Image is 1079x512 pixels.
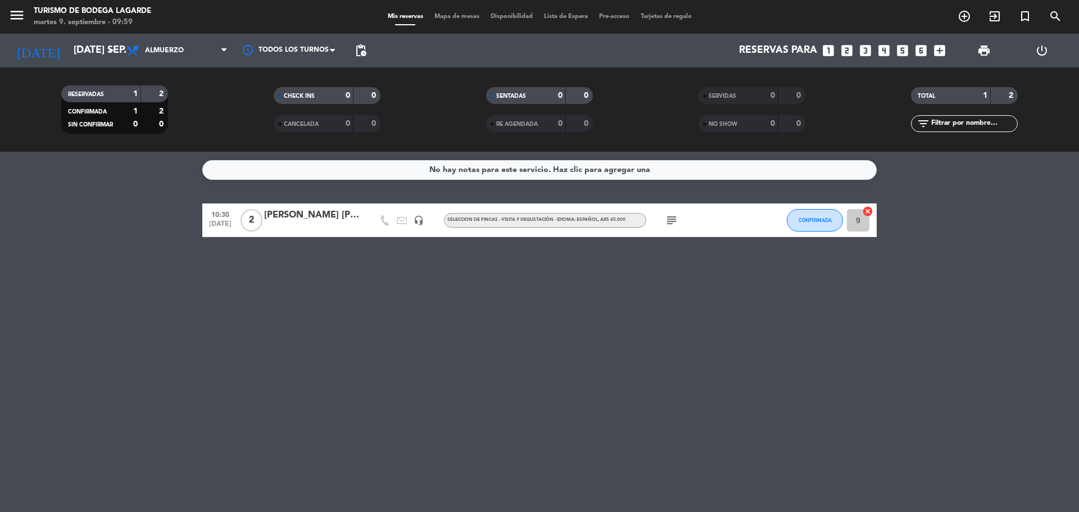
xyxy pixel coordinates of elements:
[133,120,138,128] strong: 0
[159,120,166,128] strong: 0
[895,43,910,58] i: looks_5
[34,6,151,17] div: Turismo de Bodega Lagarde
[68,92,104,97] span: RESERVADAS
[241,209,262,232] span: 2
[8,7,25,24] i: menu
[709,121,737,127] span: NO SHOW
[284,93,315,99] span: CHECK INS
[414,215,424,225] i: headset_mic
[284,121,319,127] span: CANCELADA
[787,209,843,232] button: CONFIRMADA
[447,218,625,222] span: SELECCION DE FINCAS - Visita y degustación - Idioma: Español
[1035,44,1049,57] i: power_settings_new
[635,13,697,20] span: Tarjetas de regalo
[133,107,138,115] strong: 1
[264,208,360,223] div: [PERSON_NAME] [PERSON_NAME] Nabuco [PERSON_NAME]- suntrip(DEGU NUEVA)
[932,43,947,58] i: add_box
[796,92,803,99] strong: 0
[371,92,378,99] strong: 0
[598,218,625,222] span: , ARS 45.000
[159,90,166,98] strong: 2
[496,93,526,99] span: SENTADAS
[429,164,650,176] div: No hay notas para este servicio. Haz clic para agregar una
[840,43,854,58] i: looks_two
[739,45,817,56] span: Reservas para
[354,44,368,57] span: pending_actions
[796,120,803,128] strong: 0
[371,120,378,128] strong: 0
[133,90,138,98] strong: 1
[917,117,930,130] i: filter_list
[346,92,350,99] strong: 0
[159,107,166,115] strong: 2
[68,109,107,115] span: CONFIRMADA
[496,121,538,127] span: RE AGENDADA
[346,120,350,128] strong: 0
[877,43,891,58] i: looks_4
[558,92,563,99] strong: 0
[770,120,775,128] strong: 0
[429,13,485,20] span: Mapa de mesas
[918,93,935,99] span: TOTAL
[983,92,987,99] strong: 1
[68,122,113,128] span: SIN CONFIRMAR
[988,10,1001,23] i: exit_to_app
[206,207,234,220] span: 10:30
[821,43,836,58] i: looks_one
[8,38,68,63] i: [DATE]
[485,13,538,20] span: Disponibilidad
[914,43,928,58] i: looks_6
[930,117,1017,130] input: Filtrar por nombre...
[593,13,635,20] span: Pre-acceso
[770,92,775,99] strong: 0
[382,13,429,20] span: Mis reservas
[1018,10,1032,23] i: turned_in_not
[799,217,832,223] span: CONFIRMADA
[538,13,593,20] span: Lista de Espera
[665,214,678,227] i: subject
[1013,34,1071,67] div: LOG OUT
[8,7,25,28] button: menu
[862,206,873,217] i: cancel
[558,120,563,128] strong: 0
[958,10,971,23] i: add_circle_outline
[584,92,591,99] strong: 0
[145,47,184,55] span: Almuerzo
[858,43,873,58] i: looks_3
[584,120,591,128] strong: 0
[105,44,118,57] i: arrow_drop_down
[1009,92,1015,99] strong: 2
[977,44,991,57] span: print
[1049,10,1062,23] i: search
[709,93,736,99] span: SERVIDAS
[206,220,234,233] span: [DATE]
[34,17,151,28] div: martes 9. septiembre - 09:59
